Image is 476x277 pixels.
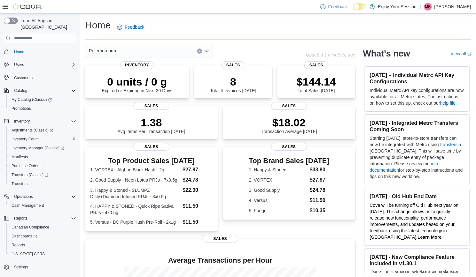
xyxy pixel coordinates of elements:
button: Canadian Compliance [6,223,79,232]
button: Clear input [197,49,202,54]
h2: What's new [363,49,410,59]
a: Learn More [417,235,441,240]
button: Catalog [12,87,30,94]
button: Home [1,47,79,56]
button: Operations [1,192,79,201]
h4: Average Transactions per Hour [90,257,350,264]
a: Dashboards [6,232,79,241]
span: Operations [14,194,33,199]
button: Cash Management [6,201,79,210]
p: [PERSON_NAME] [434,3,471,11]
a: Inventory Manager (Classic) [6,144,79,153]
button: Purchase Orders [6,161,79,170]
span: Feedback [328,4,347,10]
a: My Catalog (Classic) [9,96,54,103]
span: Sales [271,143,307,151]
a: Adjustments (Classic) [6,126,79,135]
a: Promotions [9,105,34,112]
div: Total # Invoices [DATE] [210,75,256,93]
span: Settings [14,265,28,270]
button: Inventory Count [6,135,79,144]
span: Operations [12,193,76,200]
p: 0 units / 0 g [102,75,172,88]
dt: 1. Happy & Stoned [249,167,307,173]
span: MB [425,3,431,11]
span: Peterborough [89,47,116,55]
a: Transfers (Classic) [9,171,51,179]
span: Settings [12,263,76,271]
span: Users [12,61,76,69]
dd: $27.87 [309,176,329,184]
span: Users [14,62,24,67]
p: Starting [DATE], store-to-store transfers can now be integrated with Metrc using in [GEOGRAPHIC_D... [370,135,464,180]
span: Home [14,49,24,55]
dt: 2. Good Supply - Neon Lotus PRJs - 7x0.5g [90,177,180,183]
dd: $11.50 [183,218,213,226]
svg: External link [467,52,471,56]
span: Promotions [12,106,31,111]
h3: Top Brand Sales [DATE] [249,157,329,165]
dt: 3. Good Supply [249,187,307,193]
span: Transfers (Classic) [9,171,76,179]
span: Purchase Orders [9,162,76,170]
button: Inventory [12,117,32,125]
a: Cash Management [9,202,46,209]
a: Transfers [9,180,30,188]
h3: [DATE] - New Compliance Feature Included in v1.30.1 [370,254,464,266]
span: Sales [202,235,238,243]
span: Dashboards [9,232,76,240]
p: Individual Metrc API key configurations are now available for all Metrc states. For instructions ... [370,87,464,106]
h3: Top Product Sales [DATE] [90,157,213,165]
span: Inventory Manager (Classic) [12,146,64,151]
dt: 1. VORTEX - Afghan Black Hash - 2g [90,167,180,173]
a: Feedback [114,21,147,34]
span: Canadian Compliance [12,225,49,230]
span: Sales [133,143,169,151]
button: Operations [12,193,35,200]
button: Users [1,60,79,69]
button: Open list of options [204,49,209,54]
p: $18.02 [261,116,317,129]
span: Inventory [14,119,30,124]
span: Reports [12,214,76,222]
button: Settings [1,262,79,272]
button: Reports [6,241,79,250]
a: help file [440,101,455,106]
span: Adjustments (Classic) [9,126,76,134]
button: Reports [1,214,79,223]
span: Reports [14,216,27,221]
span: Inventory [120,61,154,69]
span: Cash Management [12,203,44,208]
span: My Catalog (Classic) [12,97,52,102]
span: Cash Management [9,202,76,209]
dd: $11.50 [183,202,213,210]
dt: 5. Fuego [249,207,307,214]
div: Expired or Expiring in Next 30 Days [102,75,172,93]
h1: Home [85,19,111,32]
span: Washington CCRS [9,250,76,258]
button: Reports [12,214,30,222]
dd: $11.50 [309,197,329,204]
a: View allExternal link [450,51,471,56]
dd: $24.78 [183,176,213,184]
a: Purchase Orders [9,162,43,170]
a: Customers [12,74,35,82]
p: | [420,3,421,11]
span: Load All Apps in [GEOGRAPHIC_DATA] [18,18,76,30]
dd: $24.78 [309,186,329,194]
span: Reports [12,243,25,248]
span: Transfers (Classic) [12,172,48,177]
dd: $33.80 [309,166,329,174]
span: [US_STATE] CCRS [12,251,45,257]
span: Transfers [12,181,27,186]
a: Inventory Manager (Classic) [9,144,67,152]
span: Canadian Compliance [9,223,76,231]
span: Inventory [12,117,76,125]
button: Customers [1,73,79,82]
span: Sales [304,61,328,69]
span: Dashboards [12,234,37,239]
dt: 5. Versus - BC Purple Kush Pre-Roll - 2x1g [90,219,180,225]
button: Transfers [6,179,79,188]
dd: $27.87 [183,166,213,174]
